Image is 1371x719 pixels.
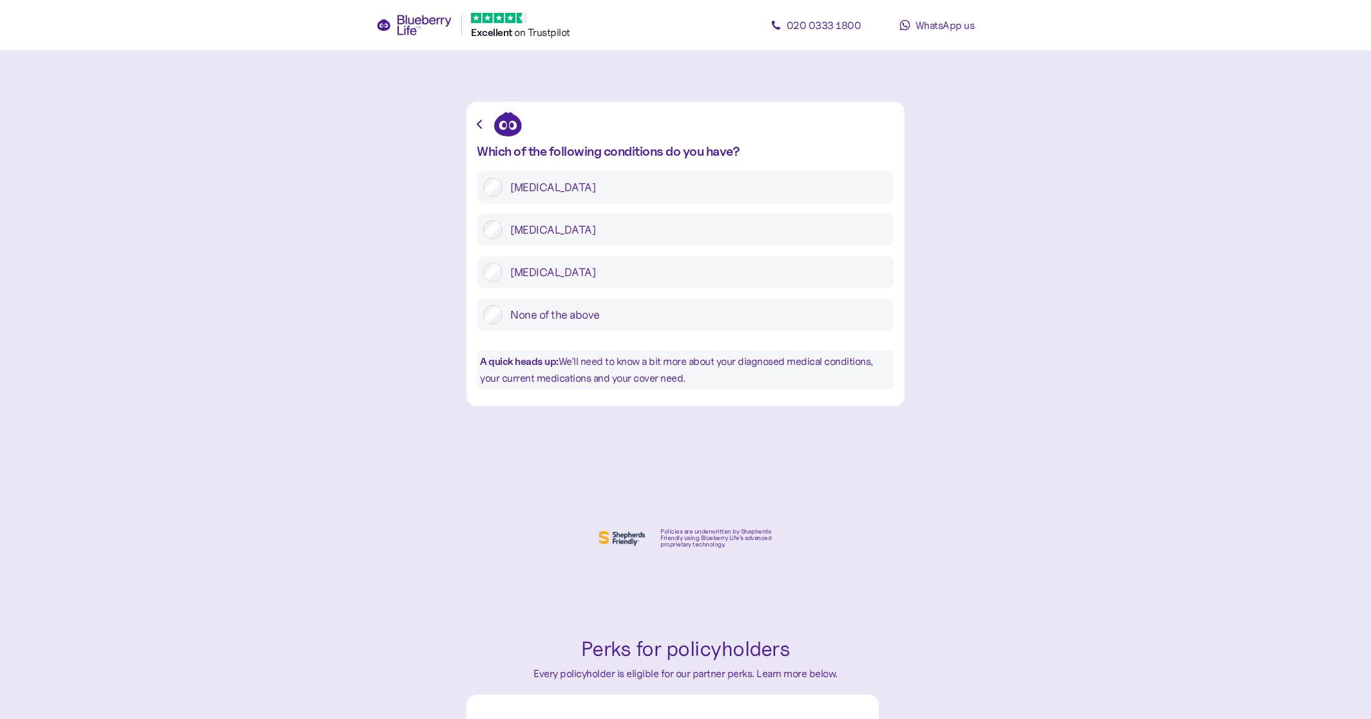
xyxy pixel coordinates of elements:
label: [MEDICAL_DATA] [503,220,888,239]
span: 020 0333 1800 [787,19,861,32]
label: [MEDICAL_DATA] [503,178,888,197]
img: Shephers Friendly [596,528,647,548]
div: Policies are underwritten by Shepherds Friendly using Blueberry Life’s advanced proprietary techn... [660,528,775,548]
span: Excellent ️ [471,26,514,39]
div: We'll need to know a bit more about your diagnosed medical conditions, your current medications a... [477,350,894,389]
a: WhatsApp us [879,12,995,38]
div: Perks for policyholders [473,633,898,666]
div: Which of the following conditions do you have? [477,144,894,158]
span: WhatsApp us [916,19,975,32]
label: None of the above [503,305,888,324]
div: Every policyholder is eligible for our partner perks. Learn more below. [473,666,898,682]
span: on Trustpilot [514,26,570,39]
label: [MEDICAL_DATA] [503,263,888,282]
b: A quick heads up: [480,355,559,368]
a: 020 0333 1800 [758,12,874,38]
